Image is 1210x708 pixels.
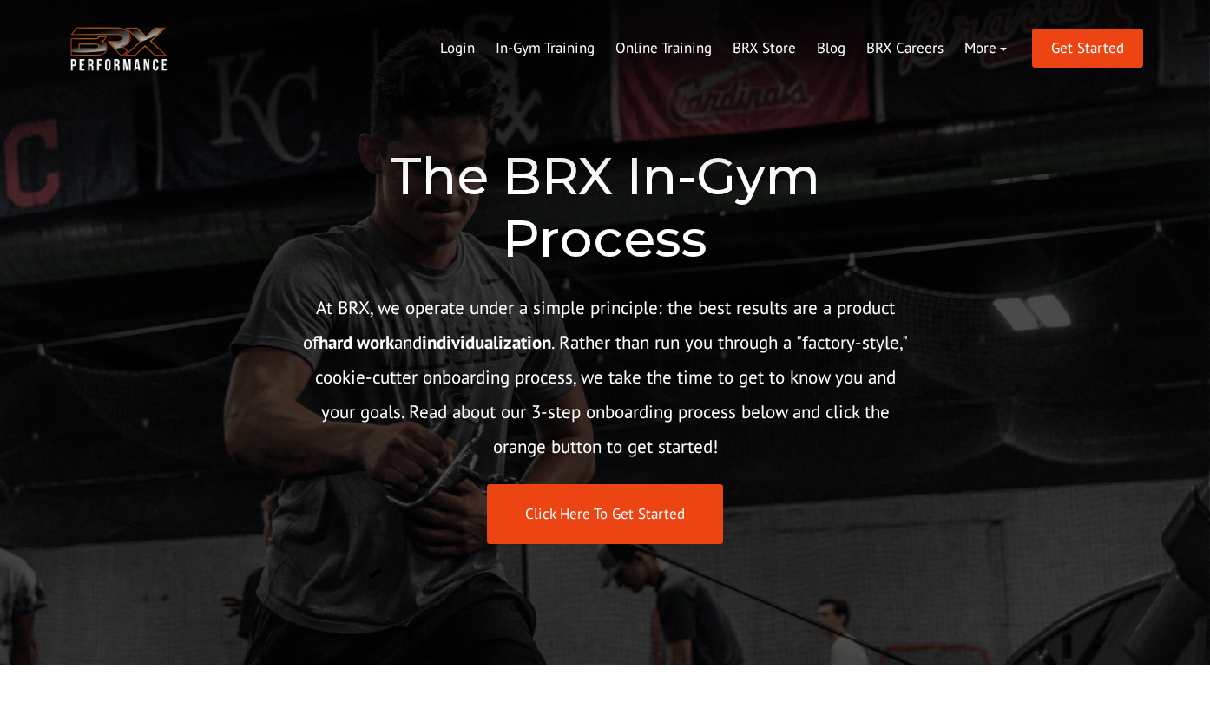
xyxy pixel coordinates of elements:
a: BRX Store [722,28,806,69]
a: More [954,28,1017,69]
a: In-Gym Training [485,28,605,69]
img: BRX Transparent Logo-2 [67,23,171,75]
span: At BRX, we operate under a simple principle: the best results are a product of and . Rather than ... [303,296,908,458]
a: Online Training [605,28,722,69]
a: Blog [806,28,856,69]
strong: hard work [319,331,394,354]
a: BRX Careers [856,28,954,69]
span: The BRX In-Gym Process [390,144,820,270]
a: Login [430,28,485,69]
strong: individualization [422,331,551,354]
a: Click Here To Get Started [487,484,723,544]
a: Get Started [1032,29,1143,68]
div: Navigation Menu [430,28,1017,69]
